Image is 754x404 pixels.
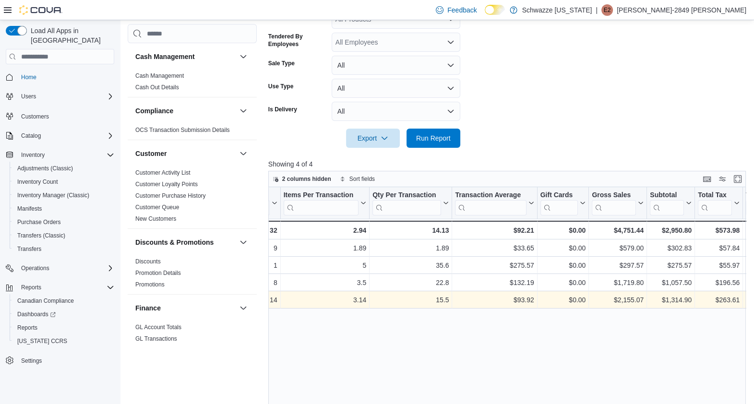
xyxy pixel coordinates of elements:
[135,303,161,313] h3: Finance
[128,167,257,228] div: Customer
[135,238,236,247] button: Discounts & Promotions
[596,4,598,16] p: |
[135,84,179,91] a: Cash Out Details
[2,281,118,294] button: Reports
[2,354,118,368] button: Settings
[238,105,249,117] button: Compliance
[352,129,394,148] span: Export
[21,357,42,365] span: Settings
[13,309,114,320] span: Dashboards
[268,159,751,169] p: Showing 4 of 4
[372,225,449,236] div: 14.13
[135,192,206,200] span: Customer Purchase History
[10,202,118,215] button: Manifests
[346,129,400,148] button: Export
[135,324,181,331] a: GL Account Totals
[10,321,118,334] button: Reports
[17,130,45,142] button: Catalog
[135,72,184,80] span: Cash Management
[2,109,118,123] button: Customers
[135,270,181,276] a: Promotion Details
[732,173,743,185] button: Enter fullscreen
[522,4,592,16] p: Schwazze [US_STATE]
[17,310,56,318] span: Dashboards
[268,106,297,113] label: Is Delivery
[416,133,451,143] span: Run Report
[17,165,73,172] span: Adjustments (Classic)
[13,230,69,241] a: Transfers (Classic)
[19,5,62,15] img: Cova
[135,335,177,343] span: GL Transactions
[238,237,249,248] button: Discounts & Promotions
[135,323,181,331] span: GL Account Totals
[17,297,74,305] span: Canadian Compliance
[135,83,179,91] span: Cash Out Details
[2,148,118,162] button: Inventory
[17,91,40,102] button: Users
[268,83,293,90] label: Use Type
[13,322,114,333] span: Reports
[13,295,114,307] span: Canadian Compliance
[407,129,460,148] button: Run Report
[17,149,114,161] span: Inventory
[13,216,65,228] a: Purchase Orders
[13,203,114,214] span: Manifests
[21,113,49,120] span: Customers
[10,294,118,308] button: Canadian Compliance
[13,216,114,228] span: Purchase Orders
[17,149,48,161] button: Inventory
[27,26,114,45] span: Load All Apps in [GEOGRAPHIC_DATA]
[17,262,114,274] span: Operations
[13,176,62,188] a: Inventory Count
[332,102,460,121] button: All
[13,230,114,241] span: Transfers (Classic)
[135,126,230,134] span: OCS Transaction Submission Details
[592,225,644,236] div: $4,751.44
[650,225,692,236] div: $2,950.80
[135,281,165,288] a: Promotions
[21,93,36,100] span: Users
[17,355,46,367] a: Settings
[2,261,118,275] button: Operations
[10,175,118,189] button: Inventory Count
[135,215,176,223] span: New Customers
[540,225,586,236] div: $0.00
[447,5,477,15] span: Feedback
[17,191,89,199] span: Inventory Manager (Classic)
[135,52,195,61] h3: Cash Management
[135,258,161,265] a: Discounts
[283,225,366,236] div: 2.94
[135,106,173,116] h3: Compliance
[282,175,331,183] span: 2 columns hidden
[10,308,118,321] a: Dashboards
[717,173,728,185] button: Display options
[10,229,118,242] button: Transfers (Classic)
[135,106,236,116] button: Compliance
[336,173,379,185] button: Sort fields
[135,127,230,133] a: OCS Transaction Submission Details
[13,176,114,188] span: Inventory Count
[21,264,49,272] span: Operations
[17,111,53,122] a: Customers
[13,322,41,333] a: Reports
[447,38,455,46] button: Open list of options
[17,232,65,239] span: Transfers (Classic)
[268,59,295,67] label: Sale Type
[604,4,611,16] span: E2
[6,66,114,392] nav: Complex example
[135,215,176,222] a: New Customers
[17,355,114,367] span: Settings
[135,149,236,158] button: Customer
[17,110,114,122] span: Customers
[238,148,249,159] button: Customer
[13,203,46,214] a: Manifests
[13,309,60,320] a: Dashboards
[17,245,41,253] span: Transfers
[135,303,236,313] button: Finance
[13,243,114,255] span: Transfers
[135,269,181,277] span: Promotion Details
[10,189,118,202] button: Inventory Manager (Classic)
[128,70,257,97] div: Cash Management
[13,335,71,347] a: [US_STATE] CCRS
